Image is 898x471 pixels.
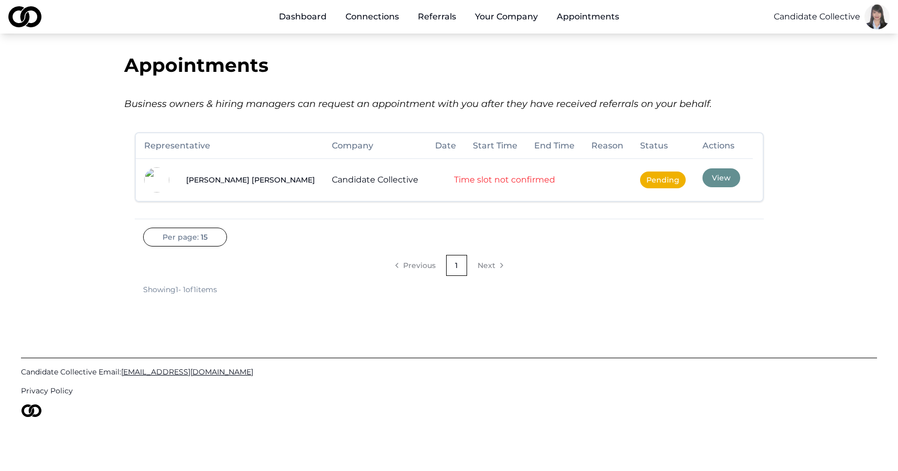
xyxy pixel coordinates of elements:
th: Start Time [464,133,526,158]
span: 15 [201,232,208,242]
th: Company [323,133,427,158]
th: Actions [694,133,753,158]
button: View [702,168,740,187]
a: Appointments [548,6,627,27]
a: Dashboard [271,6,335,27]
a: Candidate Collective Email:[EMAIL_ADDRESS][DOMAIN_NAME] [21,367,877,377]
a: Privacy Policy [21,386,877,396]
a: Connections [337,6,407,27]
span: [EMAIL_ADDRESS][DOMAIN_NAME] [121,367,253,377]
nav: Main [271,6,627,27]
a: [PERSON_NAME] [PERSON_NAME] [186,175,315,185]
img: logo [8,6,41,27]
td: Time slot not confirmed [427,158,583,201]
button: Candidate Collective [774,10,860,23]
th: Representative [136,133,323,158]
th: End Time [526,133,583,158]
a: Referrals [409,6,464,27]
div: Business owners & hiring managers can request an appointment with you after they have received re... [124,97,774,111]
th: Reason [583,133,632,158]
a: 1 [446,255,467,276]
div: Showing 1 - 1 of 1 items [143,284,217,295]
img: logo [21,404,42,417]
button: Your Company [467,6,546,27]
th: Status [632,133,694,158]
img: 51457996-7adf-4995-be40-a9f8ac946256-Picture1-profile_picture.jpg [864,4,890,29]
nav: pagination [143,255,755,276]
a: Candidate Collective [332,175,418,185]
button: Per page:15 [143,228,227,247]
img: ea71d155-4f7f-4164-aa94-92297cd61d19-Black%20logo-profile_picture.png [144,167,169,192]
span: Pending [640,172,686,188]
th: Date [427,133,464,158]
div: Appointments [124,55,774,76]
